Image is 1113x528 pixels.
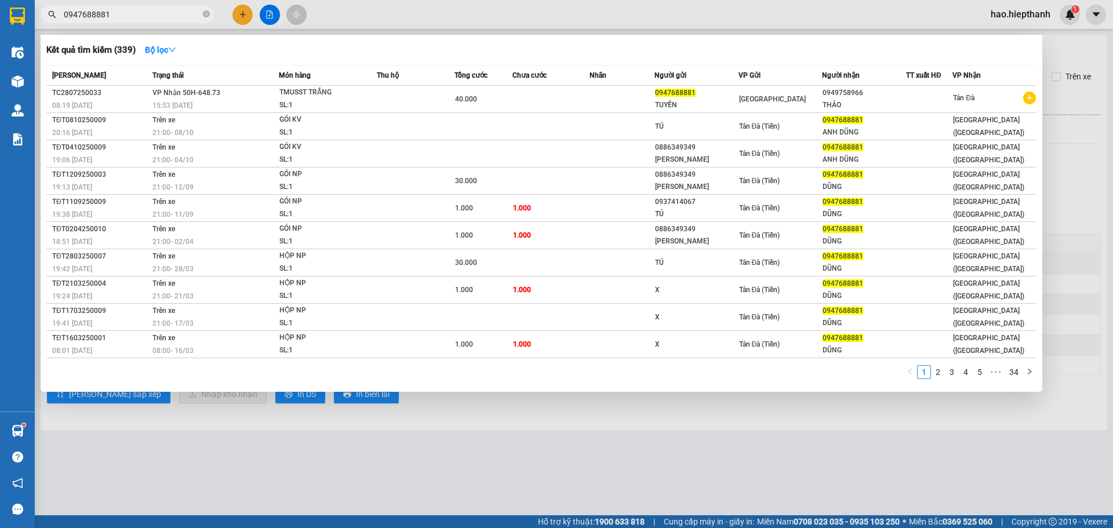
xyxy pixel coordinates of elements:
[455,204,473,212] span: 1.000
[152,116,175,124] span: Trên xe
[823,181,905,193] div: DŨNG
[279,263,366,275] div: SL: 1
[655,154,738,166] div: [PERSON_NAME]
[52,238,92,246] span: 18:51 [DATE]
[279,86,366,99] div: TMUSST TRẮNG
[152,170,175,179] span: Trên xe
[279,208,366,221] div: SL: 1
[64,8,201,21] input: Tìm tên, số ĐT hoặc mã đơn
[152,347,194,355] span: 08:00 - 16/03
[52,278,149,290] div: TĐT2103250004
[455,286,473,294] span: 1.000
[655,284,738,296] div: X
[959,365,973,379] li: 4
[46,44,136,56] h3: Kết quả tìm kiếm ( 339 )
[822,71,860,79] span: Người nhận
[823,208,905,220] div: DŨNG
[455,258,477,267] span: 30.000
[655,141,738,154] div: 0886349349
[655,181,738,193] div: [PERSON_NAME]
[52,332,149,344] div: TĐT1603250001
[52,156,92,164] span: 19:06 [DATE]
[1023,92,1036,104] span: plus-circle
[279,154,366,166] div: SL: 1
[953,116,1024,137] span: [GEOGRAPHIC_DATA] ([GEOGRAPHIC_DATA])
[52,183,92,191] span: 19:13 [DATE]
[52,169,149,181] div: TĐT1209250003
[279,277,366,290] div: HỘP NP
[953,170,1024,191] span: [GEOGRAPHIC_DATA] ([GEOGRAPHIC_DATA])
[823,116,863,124] span: 0947688881
[987,365,1005,379] li: Next 5 Pages
[279,71,311,79] span: Món hàng
[52,87,149,99] div: TC2807250033
[52,319,92,327] span: 19:41 [DATE]
[823,290,905,302] div: DŨNG
[52,250,149,263] div: TĐT2803250007
[279,250,366,263] div: HỘP NP
[12,46,24,59] img: warehouse-icon
[823,317,905,329] div: DŨNG
[953,198,1024,219] span: [GEOGRAPHIC_DATA] ([GEOGRAPHIC_DATA])
[953,94,974,102] span: Tản Đà
[152,71,184,79] span: Trạng thái
[918,366,930,378] a: 1
[739,258,780,267] span: Tản Đà (Tiền)
[12,75,24,88] img: warehouse-icon
[655,196,738,208] div: 0937414067
[145,45,176,54] strong: Bộ lọc
[906,71,941,79] span: TT xuất HĐ
[12,478,23,489] span: notification
[823,334,863,342] span: 0947688881
[513,340,531,348] span: 1.000
[739,286,780,294] span: Tản Đà (Tiền)
[10,8,25,25] img: logo-vxr
[152,183,194,191] span: 21:00 - 12/09
[1023,365,1036,379] li: Next Page
[52,210,92,219] span: 19:38 [DATE]
[953,279,1024,300] span: [GEOGRAPHIC_DATA] ([GEOGRAPHIC_DATA])
[136,41,185,59] button: Bộ lọcdown
[823,252,863,260] span: 0947688881
[823,344,905,356] div: DŨNG
[152,156,194,164] span: 21:00 - 04/10
[655,311,738,323] div: X
[52,114,149,126] div: TĐT0810250009
[513,204,531,212] span: 1.000
[279,114,366,126] div: GÓI KV
[279,223,366,235] div: GÓI NP
[152,198,175,206] span: Trên xe
[823,143,863,151] span: 0947688881
[279,195,366,208] div: GÓI NP
[168,46,176,54] span: down
[823,235,905,247] div: DŨNG
[52,223,149,235] div: TĐT0204250010
[279,126,366,139] div: SL: 1
[279,317,366,330] div: SL: 1
[455,340,473,348] span: 1.000
[12,133,24,145] img: solution-icon
[953,225,1024,246] span: [GEOGRAPHIC_DATA] ([GEOGRAPHIC_DATA])
[152,307,175,315] span: Trên xe
[739,177,780,185] span: Tản Đà (Tiền)
[945,366,958,378] a: 3
[739,231,780,239] span: Tản Đà (Tiền)
[973,365,987,379] li: 5
[152,210,194,219] span: 21:00 - 11/09
[655,121,738,133] div: TÚ
[152,265,194,273] span: 21:00 - 28/03
[279,168,366,181] div: GÓI NP
[953,252,1024,273] span: [GEOGRAPHIC_DATA] ([GEOGRAPHIC_DATA])
[739,71,761,79] span: VP Gửi
[953,307,1024,327] span: [GEOGRAPHIC_DATA] ([GEOGRAPHIC_DATA])
[931,365,945,379] li: 2
[279,99,366,112] div: SL: 1
[203,10,210,17] span: close-circle
[52,265,92,273] span: 19:42 [DATE]
[12,104,24,116] img: warehouse-icon
[152,292,194,300] span: 21:00 - 21/03
[823,198,863,206] span: 0947688881
[823,279,863,287] span: 0947688881
[739,340,780,348] span: Tản Đà (Tiền)
[1026,368,1033,375] span: right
